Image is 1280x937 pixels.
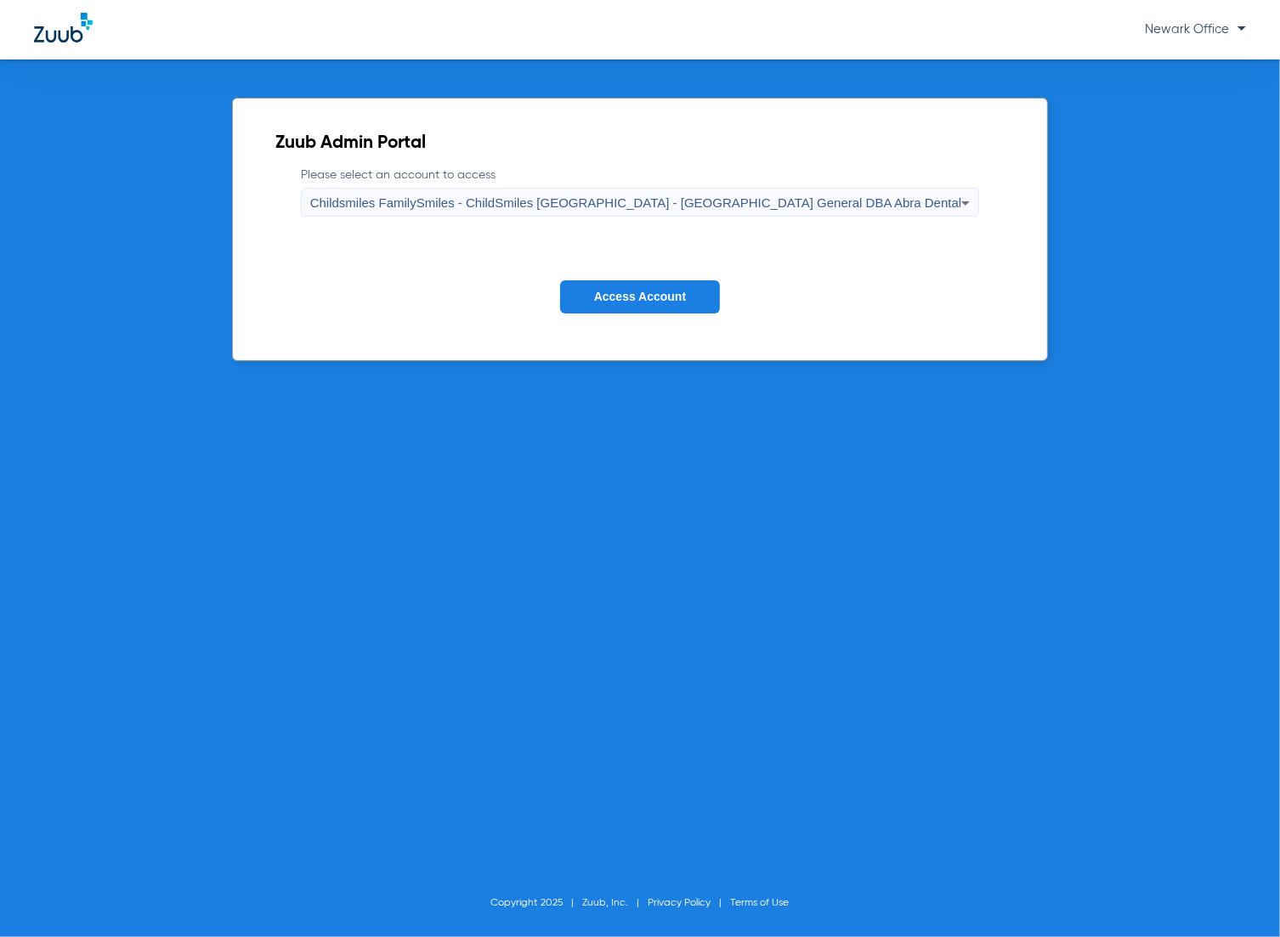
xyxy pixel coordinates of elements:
li: Copyright 2025 [491,895,583,912]
img: Zuub Logo [34,13,93,42]
span: Access Account [594,290,686,303]
label: Please select an account to access [301,167,980,217]
span: Childsmiles FamilySmiles - ChildSmiles [GEOGRAPHIC_DATA] - [GEOGRAPHIC_DATA] General DBA Abra Dental [310,195,962,210]
button: Access Account [560,280,720,313]
li: Zuub, Inc. [583,895,648,912]
a: Terms of Use [731,898,790,908]
iframe: Chat Widget [1195,855,1280,937]
a: Privacy Policy [648,898,711,908]
span: Newark Office [1145,23,1246,36]
h2: Zuub Admin Portal [275,135,1005,152]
